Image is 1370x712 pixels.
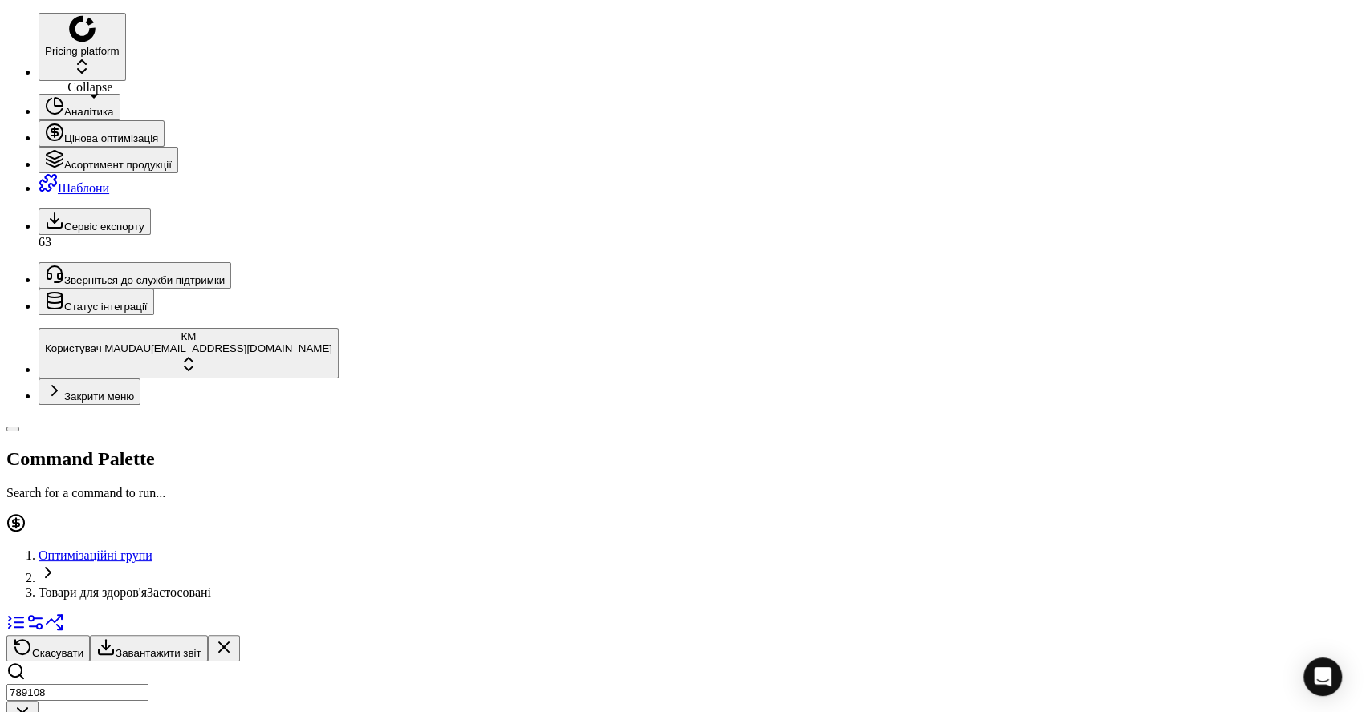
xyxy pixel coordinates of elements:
[45,342,151,354] span: Користувач MAUDAU
[39,328,339,378] button: КMКористувач MAUDAU[EMAIL_ADDRESS][DOMAIN_NAME]
[67,80,112,95] div: Collapse
[39,120,165,147] button: Цінова оптимізація
[58,181,109,195] span: Шаблони
[39,548,152,562] a: Оптимізаційні групи
[64,390,134,403] span: Закрити меню
[39,378,140,405] button: Закрити меню
[39,235,1364,249] div: 63
[64,132,158,144] span: Цінова оптимізація
[39,585,1364,600] span: Товари для здоров'яЗастосовані
[39,208,151,235] button: Сервіс експорту
[6,548,1364,600] nav: breadcrumb
[45,45,120,57] span: Pricing platform
[6,448,1364,470] h2: Command Palette
[39,94,120,120] button: Аналітика
[90,635,207,661] button: Завантажити звіт
[151,342,332,354] span: [EMAIL_ADDRESS][DOMAIN_NAME]
[64,301,148,313] span: Статус інтеграції
[64,106,114,118] span: Аналітика
[64,220,144,233] span: Сервіс експорту
[181,330,197,342] span: КM
[6,486,1364,500] p: Search for a command to run...
[39,13,126,81] button: Pricing platform
[147,585,211,599] span: Застосовані
[1303,657,1342,696] div: Open Intercom Messenger
[6,635,90,661] button: Скасувати
[64,159,172,171] span: Асортимент продукції
[39,262,231,289] button: Зверніться до служби підтримки
[39,181,109,195] a: Шаблони
[39,289,154,315] button: Статус інтеграції
[6,427,19,431] button: Toggle Sidebar
[64,274,225,286] span: Зверніться до служби підтримки
[6,684,148,701] input: Пошук по SKU або назві
[39,147,178,173] button: Асортимент продукції
[39,585,147,599] span: Товари для здоров'я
